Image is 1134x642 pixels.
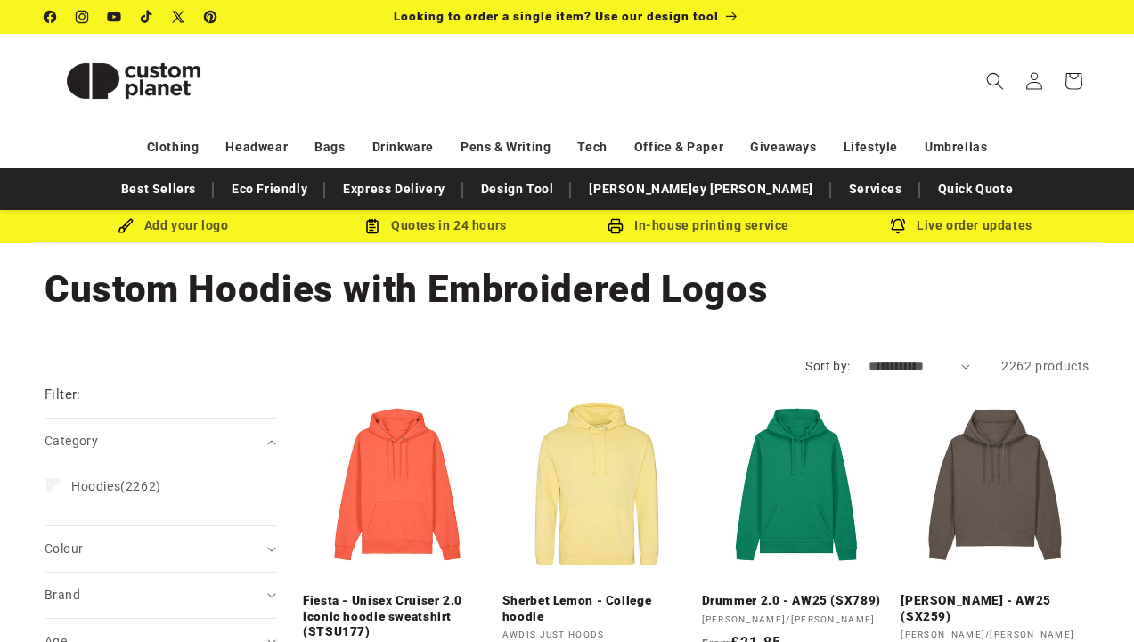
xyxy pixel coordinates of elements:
a: Drinkware [372,132,434,163]
a: Giveaways [750,132,816,163]
a: Headwear [225,132,288,163]
h1: Custom Hoodies with Embroidered Logos [45,265,1089,313]
img: Custom Planet [45,41,223,121]
a: Design Tool [472,174,563,205]
span: 2262 products [1001,359,1089,373]
a: Services [840,174,911,205]
summary: Colour (0 selected) [45,526,276,572]
a: Bags [314,132,345,163]
img: Order updates [890,218,906,234]
a: [PERSON_NAME]ey [PERSON_NAME] [580,174,821,205]
img: Order Updates Icon [364,218,380,234]
a: Drummer 2.0 - AW25 (SX789) [702,593,891,609]
a: Clothing [147,132,200,163]
summary: Search [975,61,1015,101]
div: Live order updates [830,215,1093,237]
a: Eco Friendly [223,174,316,205]
span: Category [45,434,98,448]
a: Pens & Writing [461,132,551,163]
a: Best Sellers [112,174,205,205]
a: Tech [577,132,607,163]
summary: Brand (0 selected) [45,573,276,618]
div: In-house printing service [567,215,830,237]
span: Brand [45,588,80,602]
a: [PERSON_NAME] - AW25 (SX259) [901,593,1089,624]
img: Brush Icon [118,218,134,234]
div: Add your logo [42,215,305,237]
a: Custom Planet [38,34,230,127]
span: Looking to order a single item? Use our design tool [394,9,719,23]
a: Quick Quote [929,174,1023,205]
a: Umbrellas [925,132,987,163]
a: Fiesta - Unisex Cruiser 2.0 iconic hoodie sweatshirt (STSU177) [303,593,492,640]
summary: Category (0 selected) [45,419,276,464]
span: Colour [45,541,83,556]
div: Quotes in 24 hours [305,215,567,237]
span: (2262) [71,478,161,494]
a: Lifestyle [844,132,898,163]
a: Office & Paper [634,132,723,163]
h2: Filter: [45,385,81,405]
a: Express Delivery [334,174,454,205]
span: Hoodies [71,479,120,493]
img: In-house printing [608,218,624,234]
label: Sort by: [805,359,850,373]
a: Sherbet Lemon - College hoodie [502,593,691,624]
